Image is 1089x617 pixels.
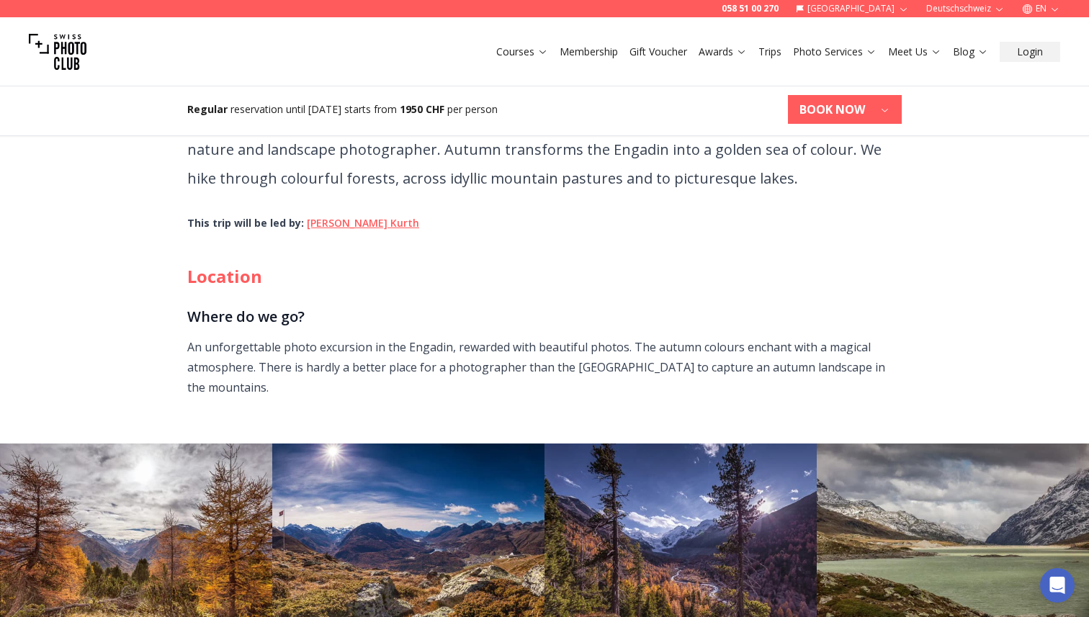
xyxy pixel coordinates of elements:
button: Blog [947,42,994,62]
a: Photo Services [793,45,877,59]
a: Meet Us [888,45,941,59]
button: Membership [554,42,624,62]
a: Blog [953,45,988,59]
p: The photo excursion in the Engadin with [PERSON_NAME] Photographer is a real highlight for every ... [187,107,902,193]
b: 1950 CHF [400,102,444,116]
a: [PERSON_NAME] Kurth [307,216,419,230]
b: Regular [187,102,228,116]
button: Trips [753,42,787,62]
span: per person [447,102,498,116]
button: BOOK NOW [788,95,902,124]
button: Awards [693,42,753,62]
button: Login [1000,42,1060,62]
button: Gift Voucher [624,42,693,62]
b: BOOK NOW [799,101,865,118]
h2: Location [187,265,902,288]
a: Courses [496,45,548,59]
b: This trip will be led by : [187,216,304,230]
a: Awards [699,45,747,59]
div: Open Intercom Messenger [1040,568,1075,603]
button: Meet Us [882,42,947,62]
a: Gift Voucher [629,45,687,59]
span: reservation until [DATE] starts from [230,102,397,116]
h3: Where do we go? [187,305,902,328]
a: Trips [758,45,781,59]
a: 058 51 00 270 [722,3,779,14]
img: Swiss photo club [29,23,86,81]
a: Membership [560,45,618,59]
button: Courses [490,42,554,62]
p: An unforgettable photo excursion in the Engadin, rewarded with beautiful photos. The autumn colou... [187,337,902,397]
button: Photo Services [787,42,882,62]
